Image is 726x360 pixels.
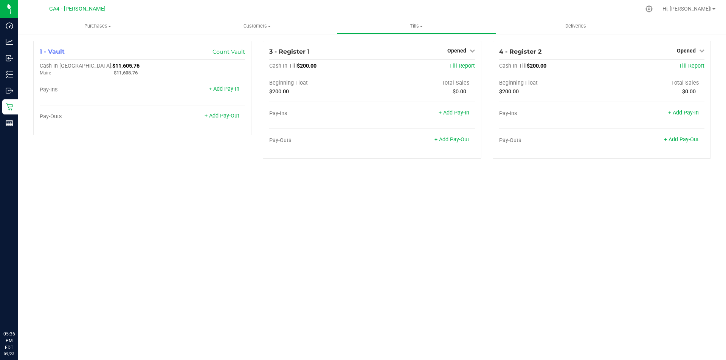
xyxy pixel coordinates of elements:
div: Pay-Outs [40,113,143,120]
a: Tills [337,18,496,34]
span: $200.00 [499,88,519,95]
inline-svg: Inventory [6,71,13,78]
span: Hi, [PERSON_NAME]! [662,6,712,12]
inline-svg: Retail [6,103,13,111]
a: + Add Pay-Out [664,136,699,143]
div: Beginning Float [499,80,602,87]
div: Total Sales [372,80,475,87]
a: Till Report [449,63,475,69]
span: 4 - Register 2 [499,48,541,55]
span: $11,605.76 [114,70,138,76]
span: Tills [337,23,495,29]
a: Till Report [679,63,704,69]
span: Opened [447,48,466,54]
inline-svg: Reports [6,119,13,127]
a: + Add Pay-Out [434,136,469,143]
div: Manage settings [644,5,654,12]
span: Customers [178,23,336,29]
span: Cash In Till [499,63,527,69]
span: $200.00 [269,88,289,95]
div: Pay-Ins [40,87,143,93]
a: Deliveries [496,18,655,34]
a: + Add Pay-In [209,86,239,92]
span: $0.00 [682,88,696,95]
span: Cash In Till [269,63,297,69]
div: Total Sales [602,80,704,87]
span: 1 - Vault [40,48,65,55]
span: Main: [40,70,51,76]
span: Deliveries [555,23,596,29]
span: Opened [677,48,696,54]
div: Pay-Outs [269,137,372,144]
div: Pay-Outs [499,137,602,144]
inline-svg: Analytics [6,38,13,46]
div: Pay-Ins [499,110,602,117]
p: 09/23 [3,351,15,357]
a: Count Vault [213,48,245,55]
div: Pay-Ins [269,110,372,117]
inline-svg: Outbound [6,87,13,94]
iframe: Resource center [8,300,30,322]
span: $200.00 [527,63,546,69]
div: Beginning Float [269,80,372,87]
span: 3 - Register 1 [269,48,310,55]
a: + Add Pay-Out [205,113,239,119]
span: GA4 - [PERSON_NAME] [49,6,105,12]
p: 05:36 PM EDT [3,331,15,351]
inline-svg: Dashboard [6,22,13,29]
span: Purchases [18,23,177,29]
span: $0.00 [453,88,466,95]
a: Customers [177,18,337,34]
a: + Add Pay-In [668,110,699,116]
inline-svg: Inbound [6,54,13,62]
span: $200.00 [297,63,316,69]
a: + Add Pay-In [439,110,469,116]
a: Purchases [18,18,177,34]
span: $11,605.76 [112,63,140,69]
span: Cash In [GEOGRAPHIC_DATA]: [40,63,112,69]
